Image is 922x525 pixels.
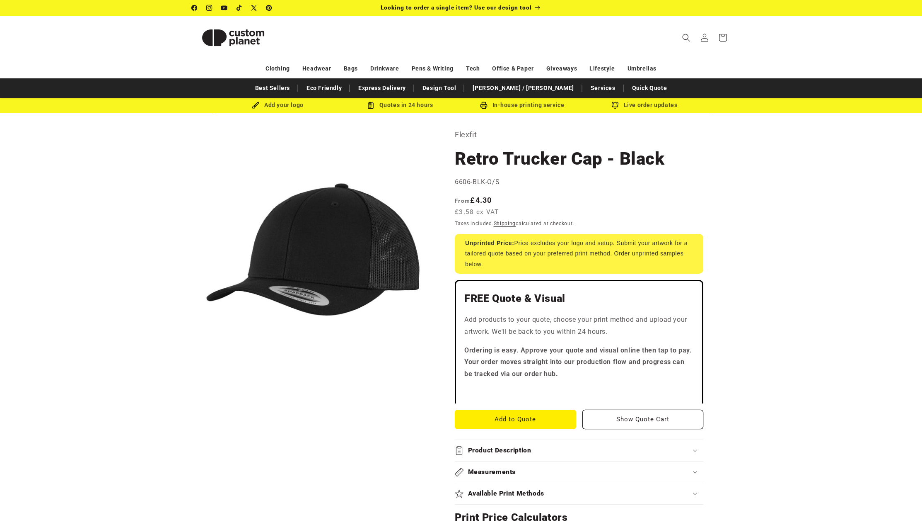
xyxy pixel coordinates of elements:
[494,221,516,226] a: Shipping
[339,100,461,110] div: Quotes in 24 hours
[468,446,531,455] h2: Product Description
[583,100,705,110] div: Live order updates
[265,61,290,76] a: Clothing
[465,240,514,246] strong: Unprinted Price:
[354,81,410,95] a: Express Delivery
[455,128,703,141] p: Flexfit
[455,234,703,274] div: Price excludes your logo and setup. Submit your artwork for a tailored quote based on your prefer...
[455,440,703,461] summary: Product Description
[677,29,695,47] summary: Search
[546,61,577,76] a: Giveaways
[455,207,499,217] span: £3.58 ex VAT
[344,61,358,76] a: Bags
[628,81,671,95] a: Quick Quote
[468,468,516,476] h2: Measurements
[192,19,275,56] img: Custom Planet
[189,16,278,59] a: Custom Planet
[468,81,578,95] a: [PERSON_NAME] / [PERSON_NAME]
[461,100,583,110] div: In-house printing service
[455,197,470,204] span: From
[455,219,703,228] div: Taxes included. calculated at checkout.
[466,61,480,76] a: Tech
[418,81,461,95] a: Design Tool
[455,178,500,186] span: 6606-BLK-O/S
[582,410,704,429] button: Show Quote Cart
[611,102,619,109] img: Order updates
[881,485,922,525] iframe: Chat Widget
[367,102,374,109] img: Order Updates Icon
[251,81,294,95] a: Best Sellers
[589,61,615,76] a: Lifestyle
[455,410,576,429] button: Add to Quote
[464,346,692,378] strong: Ordering is easy. Approve your quote and visual online then tap to pay. Your order moves straight...
[370,61,399,76] a: Drinkware
[192,128,434,371] media-gallery: Gallery Viewer
[381,4,532,11] span: Looking to order a single item? Use our design tool
[412,61,454,76] a: Pens & Writing
[587,81,620,95] a: Services
[455,511,703,524] h2: Print Price Calculators
[217,100,339,110] div: Add your logo
[455,148,703,170] h1: Retro Trucker Cap - Black
[302,61,331,76] a: Headwear
[455,462,703,483] summary: Measurements
[464,387,694,395] iframe: Customer reviews powered by Trustpilot
[628,61,657,76] a: Umbrellas
[464,314,694,338] p: Add products to your quote, choose your print method and upload your artwork. We'll be back to yo...
[455,196,492,204] strong: £4.30
[480,102,488,109] img: In-house printing
[492,61,533,76] a: Office & Paper
[464,292,694,305] h2: FREE Quote & Visual
[302,81,346,95] a: Eco Friendly
[455,483,703,504] summary: Available Print Methods
[252,102,259,109] img: Brush Icon
[468,489,545,498] h2: Available Print Methods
